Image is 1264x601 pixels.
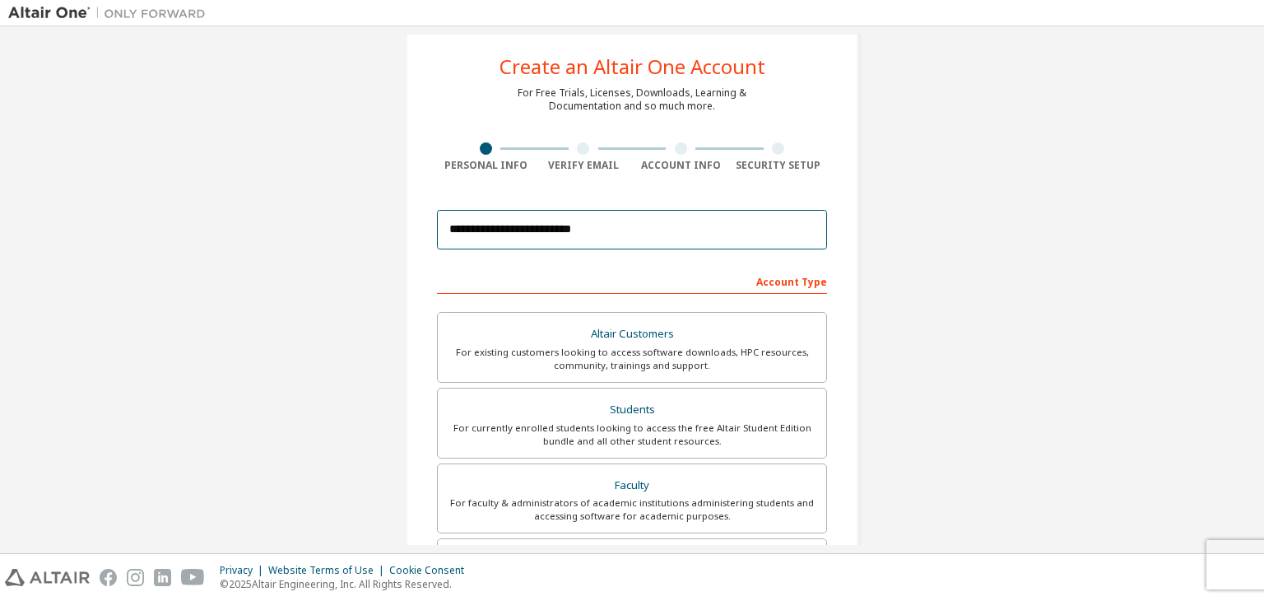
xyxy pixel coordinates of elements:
div: For Free Trials, Licenses, Downloads, Learning & Documentation and so much more. [518,86,746,113]
div: Website Terms of Use [268,564,389,577]
p: © 2025 Altair Engineering, Inc. All Rights Reserved. [220,577,474,591]
img: instagram.svg [127,569,144,586]
div: Students [448,398,816,422]
div: Verify Email [535,159,633,172]
div: Altair Customers [448,323,816,346]
img: facebook.svg [100,569,117,586]
img: altair_logo.svg [5,569,90,586]
div: For currently enrolled students looking to access the free Altair Student Edition bundle and all ... [448,422,816,448]
div: Create an Altair One Account [500,57,765,77]
div: Account Type [437,268,827,294]
div: Personal Info [437,159,535,172]
img: youtube.svg [181,569,205,586]
div: Account Info [632,159,730,172]
div: Faculty [448,474,816,497]
div: Cookie Consent [389,564,474,577]
img: linkedin.svg [154,569,171,586]
div: Privacy [220,564,268,577]
img: Altair One [8,5,214,21]
div: For existing customers looking to access software downloads, HPC resources, community, trainings ... [448,346,816,372]
div: Security Setup [730,159,828,172]
div: For faculty & administrators of academic institutions administering students and accessing softwa... [448,496,816,523]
